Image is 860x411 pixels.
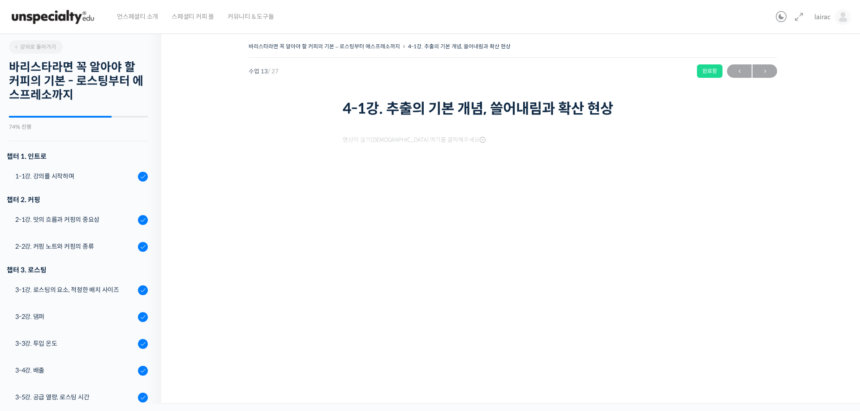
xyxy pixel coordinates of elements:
span: 수업 13 [249,68,279,74]
h2: 바리스타라면 꼭 알아야 할 커피의 기본 - 로스팅부터 에스프레소까지 [9,60,148,102]
span: lairac [814,13,830,21]
div: 2-1강. 맛의 흐름과 커핑의 중요성 [15,215,135,225]
div: 2-2강. 커핑 노트와 커핑의 종류 [15,242,135,251]
div: 74% 진행 [9,124,148,130]
div: 1-1강. 강의를 시작하며 [15,171,135,181]
div: 완료함 [697,64,722,78]
div: 3-4강. 배출 [15,365,135,375]
h3: 챕터 1. 인트로 [7,150,148,162]
a: 4-1강. 추출의 기본 개념, 쓸어내림과 확산 현상 [408,43,511,50]
div: 챕터 2. 커핑 [7,194,148,206]
div: 3-3강. 투입 온도 [15,339,135,348]
a: 다음→ [752,64,777,78]
h1: 4-1강. 추출의 기본 개념, 쓸어내림과 확산 현상 [343,100,683,117]
span: → [752,65,777,77]
div: 챕터 3. 로스팅 [7,264,148,276]
span: 강의로 돌아가기 [13,43,56,50]
span: 영상이 끊기[DEMOGRAPHIC_DATA] 여기를 클릭해주세요 [343,136,486,144]
div: 3-5강. 공급 열량, 로스팅 시간 [15,392,135,402]
div: 3-2강. 댐퍼 [15,312,135,322]
span: / 27 [268,68,279,75]
a: 바리스타라면 꼭 알아야 할 커피의 기본 – 로스팅부터 에스프레소까지 [249,43,400,50]
span: ← [727,65,752,77]
a: 강의로 돌아가기 [9,40,63,54]
a: ←이전 [727,64,752,78]
div: 3-1강. 로스팅의 요소, 적정한 배치 사이즈 [15,285,135,295]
